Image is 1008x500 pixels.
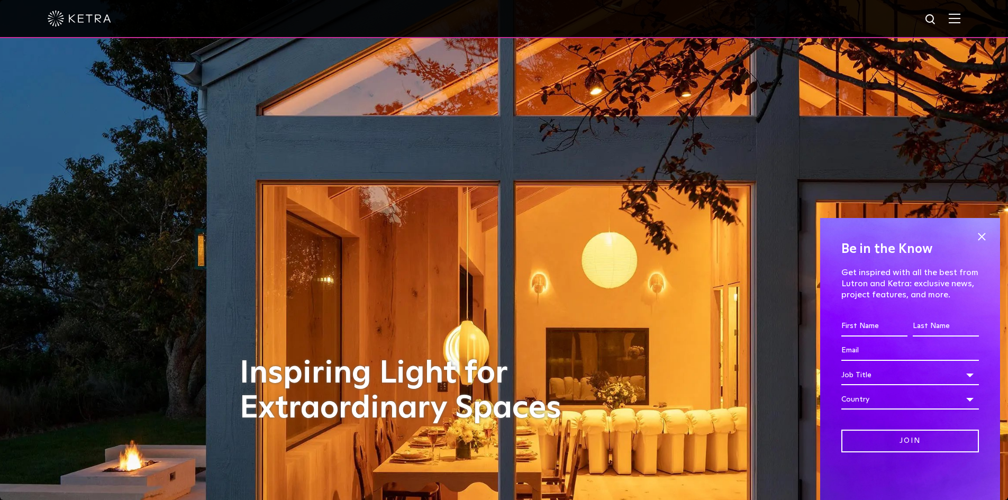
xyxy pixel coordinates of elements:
[949,13,960,23] img: Hamburger%20Nav.svg
[240,356,584,426] h1: Inspiring Light for Extraordinary Spaces
[841,239,979,259] h4: Be in the Know
[48,11,111,26] img: ketra-logo-2019-white
[841,341,979,361] input: Email
[841,365,979,385] div: Job Title
[841,267,979,300] p: Get inspired with all the best from Lutron and Ketra: exclusive news, project features, and more.
[924,13,938,26] img: search icon
[841,316,907,337] input: First Name
[841,430,979,452] input: Join
[913,316,979,337] input: Last Name
[841,389,979,410] div: Country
